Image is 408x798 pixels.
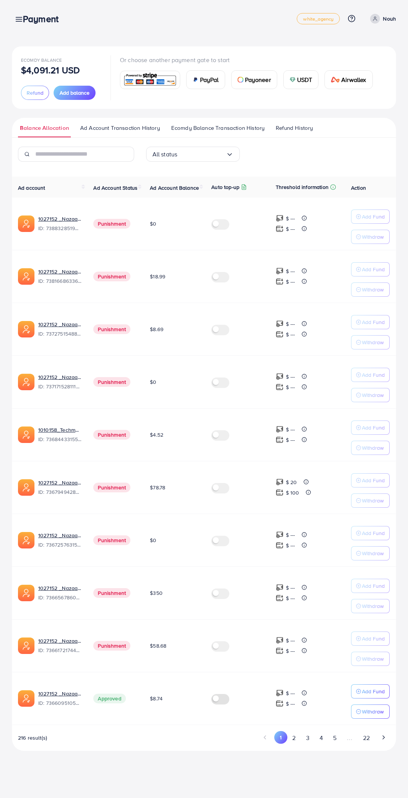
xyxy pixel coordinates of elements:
[303,16,333,21] span: white_agency
[276,425,284,433] img: top-up amount
[351,579,390,593] button: Add Fund
[351,684,390,698] button: Add Fund
[38,646,81,654] span: ID: 7366172174454882305
[362,232,384,241] p: Withdraw
[120,71,180,89] a: card
[38,690,81,707] div: <span class='underline'>1027152 _Nazaagency_006</span></br>7366095105679261697
[38,330,81,337] span: ID: 7372751548805726224
[200,75,219,84] span: PayPal
[286,425,295,434] p: $ ---
[351,441,390,455] button: Withdraw
[93,483,130,492] span: Punishment
[341,75,366,84] span: Airwallex
[362,285,384,294] p: Withdraw
[18,215,34,232] img: ic-ads-acc.e4c84228.svg
[38,541,81,548] span: ID: 7367257631523782657
[38,383,81,390] span: ID: 7371715281112170513
[18,638,34,654] img: ic-ads-acc.e4c84228.svg
[276,541,284,549] img: top-up amount
[276,647,284,655] img: top-up amount
[314,731,328,745] button: Go to page 4
[276,373,284,380] img: top-up amount
[362,496,384,505] p: Withdraw
[276,478,284,486] img: top-up amount
[362,391,384,400] p: Withdraw
[362,423,385,432] p: Add Fund
[93,641,130,651] span: Punishment
[276,489,284,496] img: top-up amount
[324,70,372,89] a: cardAirwallex
[290,77,296,83] img: card
[211,183,239,192] p: Auto top-up
[286,214,295,223] p: $ ---
[150,695,163,702] span: $8.74
[351,421,390,435] button: Add Fund
[351,230,390,244] button: Withdraw
[286,267,295,276] p: $ ---
[38,584,81,602] div: <span class='underline'>1027152 _Nazaagency_0051</span></br>7366567860828749825
[286,383,295,392] p: $ ---
[362,549,384,558] p: Withdraw
[276,214,284,222] img: top-up amount
[18,532,34,548] img: ic-ads-acc.e4c84228.svg
[38,321,81,328] a: 1027152 _Nazaagency_007
[38,479,81,486] a: 1027152 _Nazaagency_003
[276,636,284,644] img: top-up amount
[286,277,295,286] p: $ ---
[38,215,81,223] a: 1027152 _Nazaagency_019
[362,476,385,485] p: Add Fund
[38,532,81,549] div: <span class='underline'>1027152 _Nazaagency_016</span></br>7367257631523782657
[351,704,390,719] button: Withdraw
[38,435,81,443] span: ID: 7368443315504726017
[286,330,295,339] p: $ ---
[286,531,295,539] p: $ ---
[238,77,244,83] img: card
[362,212,385,221] p: Add Fund
[54,86,96,100] button: Add balance
[18,321,34,337] img: ic-ads-acc.e4c84228.svg
[351,546,390,560] button: Withdraw
[297,13,340,24] a: white_agency
[38,690,81,697] a: 1027152 _Nazaagency_006
[146,147,240,162] div: Search for option
[231,70,277,89] a: cardPayoneer
[286,699,295,708] p: $ ---
[276,330,284,338] img: top-up amount
[150,184,199,192] span: Ad Account Balance
[301,731,314,745] button: Go to page 3
[276,531,284,539] img: top-up amount
[18,374,34,390] img: ic-ads-acc.e4c84228.svg
[351,473,390,487] button: Add Fund
[150,273,165,280] span: $18.99
[276,124,313,132] span: Refund History
[152,149,178,160] span: All status
[38,584,81,592] a: 1027152 _Nazaagency_0051
[286,594,295,603] p: $ ---
[38,268,81,285] div: <span class='underline'>1027152 _Nazaagency_023</span></br>7381668633665093648
[171,124,265,132] span: Ecomdy Balance Transaction History
[286,646,295,655] p: $ ---
[150,220,156,227] span: $0
[351,652,390,666] button: Withdraw
[383,14,396,23] p: Nouh
[276,278,284,285] img: top-up amount
[245,75,271,84] span: Payoneer
[18,734,47,742] span: 216 result(s)
[93,694,126,703] span: Approved
[150,431,163,438] span: $4.52
[38,277,81,285] span: ID: 7381668633665093648
[362,634,385,643] p: Add Fund
[351,262,390,276] button: Add Fund
[276,584,284,591] img: top-up amount
[186,70,225,89] a: cardPayPal
[38,637,81,645] a: 1027152 _Nazaagency_018
[150,642,166,649] span: $58.68
[93,430,130,440] span: Punishment
[259,731,390,745] ul: Pagination
[93,377,130,387] span: Punishment
[274,731,287,744] button: Go to page 1
[18,690,34,707] img: ic-ads-acc.e4c84228.svg
[38,699,81,707] span: ID: 7366095105679261697
[38,426,81,443] div: <span class='underline'>1010158_Techmanistan pk acc_1715599413927</span></br>7368443315504726017
[150,484,165,491] span: $78.78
